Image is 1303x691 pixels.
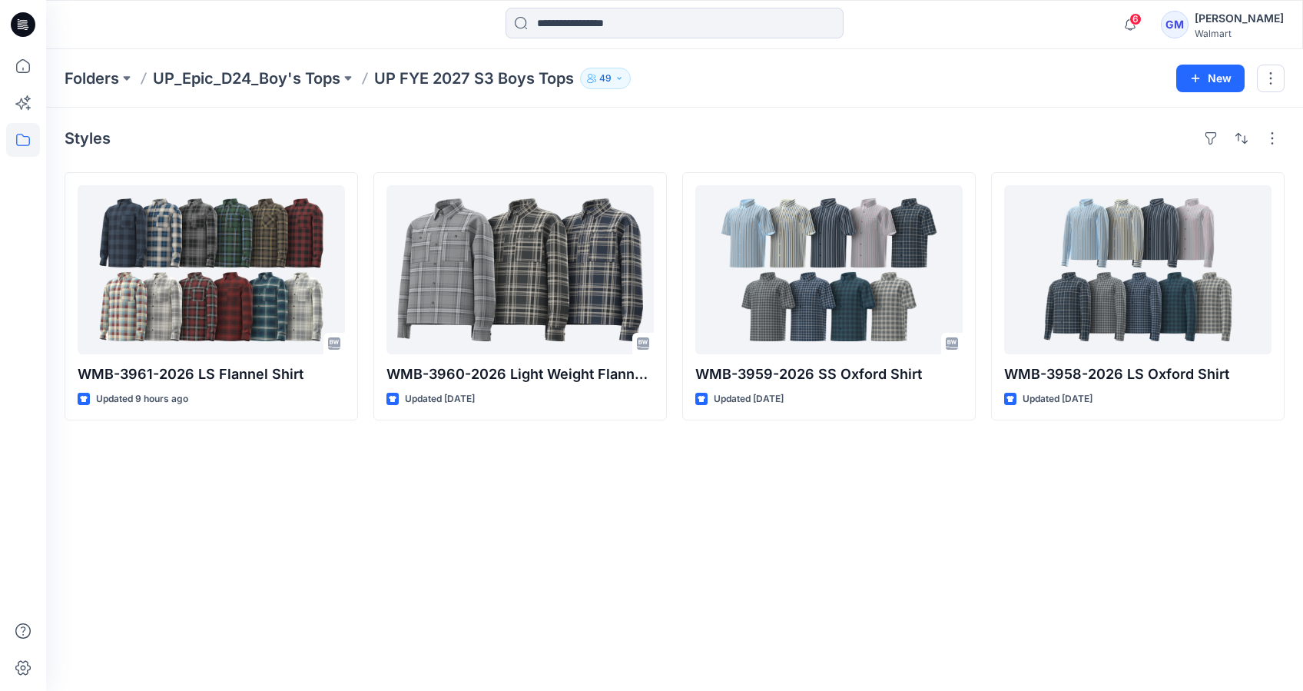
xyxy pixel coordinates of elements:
p: WMB-3958-2026 LS Oxford Shirt [1004,364,1272,385]
a: WMB-3961-2026 LS Flannel Shirt [78,185,345,354]
div: [PERSON_NAME] [1195,9,1284,28]
p: 49 [599,70,612,87]
p: Updated [DATE] [1023,391,1092,407]
div: GM [1161,11,1189,38]
a: WMB-3960-2026 Light Weight Flannel LS Shirt [386,185,654,354]
p: WMB-3961-2026 LS Flannel Shirt [78,364,345,385]
div: Walmart [1195,28,1284,39]
button: 49 [580,68,631,89]
p: Updated [DATE] [714,391,784,407]
p: Updated 9 hours ago [96,391,188,407]
h4: Styles [65,129,111,148]
p: Updated [DATE] [405,391,475,407]
p: WMB-3959-2026 SS Oxford Shirt [695,364,963,385]
a: Folders [65,68,119,89]
span: 6 [1129,13,1142,25]
p: WMB-3960-2026 Light Weight Flannel LS Shirt [386,364,654,385]
a: WMB-3958-2026 LS Oxford Shirt [1004,185,1272,354]
a: UP_Epic_D24_Boy's Tops [153,68,340,89]
button: New [1176,65,1245,92]
a: WMB-3959-2026 SS Oxford Shirt [695,185,963,354]
p: UP FYE 2027 S3 Boys Tops [374,68,574,89]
